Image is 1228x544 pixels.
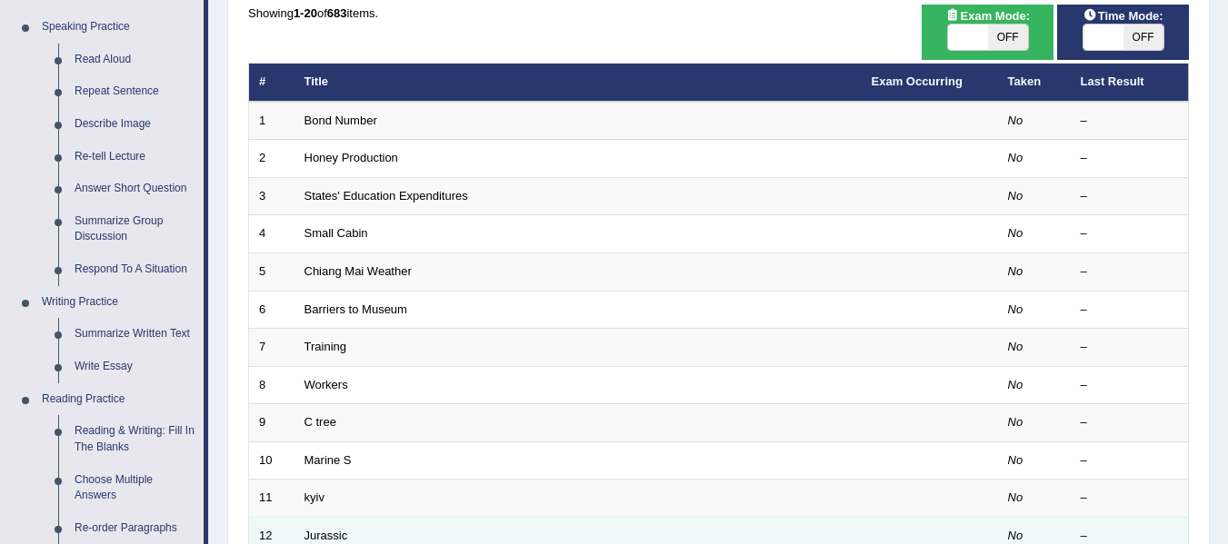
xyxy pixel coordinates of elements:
a: kyiv [305,490,324,504]
th: # [249,64,295,102]
em: No [1008,226,1023,240]
td: 2 [249,140,295,178]
a: Marine S [305,453,352,467]
a: Chiang Mai Weather [305,264,412,278]
em: No [1008,453,1023,467]
a: Jurassic [305,529,348,542]
a: C tree [305,415,336,429]
a: Reading Practice [34,383,204,416]
div: – [1081,452,1179,470]
th: Taken [998,64,1071,102]
a: Workers [305,378,348,391]
a: Summarize Group Discussion [66,205,204,253]
div: – [1081,339,1179,356]
a: Re-tell Lecture [66,141,204,173]
td: 4 [249,215,295,253]
a: Training [305,340,346,353]
span: Time Mode: [1076,6,1171,25]
div: – [1081,225,1179,242]
em: No [1008,114,1023,127]
th: Last Result [1071,64,1189,102]
div: – [1081,188,1179,205]
a: Describe Image [66,108,204,141]
em: No [1008,415,1023,429]
td: 7 [249,329,295,367]
a: Honey Production [305,151,398,164]
a: Bond Number [305,114,377,127]
span: Exam Mode: [938,6,1036,25]
div: – [1081,377,1179,394]
a: Barriers to Museum [305,302,407,316]
em: No [1008,302,1023,316]
div: – [1081,414,1179,431]
em: No [1008,151,1023,164]
td: 6 [249,291,295,329]
td: 1 [249,102,295,140]
em: No [1008,378,1023,391]
div: – [1081,150,1179,167]
a: Speaking Practice [34,11,204,44]
div: – [1081,113,1179,130]
em: No [1008,264,1023,278]
a: Small Cabin [305,226,368,240]
div: – [1081,490,1179,507]
td: 5 [249,253,295,292]
td: 11 [249,480,295,518]
a: Repeat Sentence [66,75,204,108]
b: 683 [327,6,347,20]
a: Exam Occurring [872,74,963,88]
a: Respond To A Situation [66,253,204,286]
div: – [1081,263,1179,281]
em: No [1008,189,1023,203]
div: – [1081,302,1179,319]
td: 10 [249,441,295,480]
a: Answer Short Question [66,173,204,205]
a: Summarize Written Text [66,318,204,351]
span: OFF [1123,25,1163,50]
a: Read Aloud [66,44,204,76]
a: Write Essay [66,351,204,383]
th: Title [295,64,862,102]
em: No [1008,529,1023,542]
a: Choose Multiple Answers [66,464,204,512]
td: 9 [249,404,295,442]
a: Writing Practice [34,286,204,319]
em: No [1008,490,1023,504]
em: No [1008,340,1023,353]
a: Reading & Writing: Fill In The Blanks [66,415,204,463]
td: 8 [249,366,295,404]
div: Showing of items. [248,5,1189,22]
div: Show exams occurring in exams [922,5,1053,60]
a: States' Education Expenditures [305,189,468,203]
td: 3 [249,177,295,215]
b: 1-20 [294,6,317,20]
span: OFF [988,25,1028,50]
